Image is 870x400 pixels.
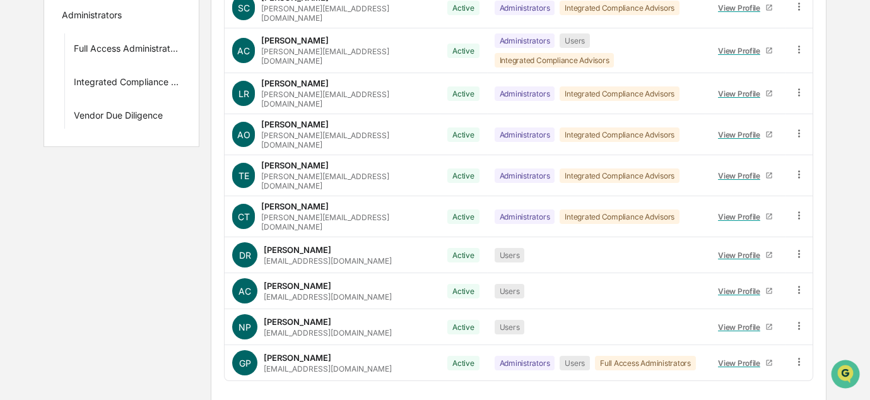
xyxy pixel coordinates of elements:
span: Data Lookup [25,182,79,195]
div: 🗄️ [91,160,102,170]
div: Active [447,209,479,224]
div: [EMAIL_ADDRESS][DOMAIN_NAME] [264,328,392,338]
div: Active [447,284,479,298]
div: Active [447,127,479,142]
div: Administrators [495,1,555,15]
div: View Profile [718,46,765,56]
div: Full Access Administrators [595,356,696,370]
div: [PERSON_NAME] [264,245,331,255]
div: [PERSON_NAME] [261,78,329,88]
div: View Profile [718,250,765,260]
div: Administrators [495,168,555,183]
div: Users [560,356,590,370]
div: Users [495,248,525,262]
a: Powered byPylon [89,213,153,223]
a: View Profile [712,207,778,226]
div: Active [447,86,479,101]
div: Integrated Compliance Advisors [74,76,181,91]
a: View Profile [712,125,778,144]
div: [PERSON_NAME][EMAIL_ADDRESS][DOMAIN_NAME] [261,90,432,109]
div: Active [447,356,479,370]
span: GP [239,358,251,368]
div: Administrators [495,209,555,224]
span: LR [238,88,249,99]
a: View Profile [712,317,778,337]
div: [EMAIL_ADDRESS][DOMAIN_NAME] [264,256,392,266]
div: 🖐️ [13,160,23,170]
div: 🔎 [13,184,23,194]
a: View Profile [712,84,778,103]
div: Active [447,1,479,15]
span: AC [238,286,251,297]
div: [PERSON_NAME][EMAIL_ADDRESS][DOMAIN_NAME] [261,4,432,23]
div: Integrated Compliance Advisors [560,1,679,15]
div: Active [447,44,479,58]
div: Administrators [495,33,555,48]
div: Active [447,320,479,334]
div: Integrated Compliance Advisors [560,127,679,142]
div: [PERSON_NAME] [261,119,329,129]
a: View Profile [712,41,778,61]
a: View Profile [712,281,778,301]
div: Users [495,320,525,334]
a: View Profile [712,245,778,265]
div: View Profile [718,286,765,296]
span: AC [237,45,250,56]
div: Active [447,168,479,183]
a: 🖐️Preclearance [8,153,86,176]
div: View Profile [718,130,765,139]
div: Vendor Due Diligence [74,110,163,125]
div: View Profile [718,322,765,332]
div: [PERSON_NAME][EMAIL_ADDRESS][DOMAIN_NAME] [261,47,432,66]
div: [PERSON_NAME][EMAIL_ADDRESS][DOMAIN_NAME] [261,213,432,232]
div: [PERSON_NAME][EMAIL_ADDRESS][DOMAIN_NAME] [261,172,432,191]
div: View Profile [718,89,765,98]
div: [PERSON_NAME] [264,317,331,327]
div: Integrated Compliance Advisors [560,209,679,224]
span: DR [239,250,251,261]
div: [PERSON_NAME] [261,160,329,170]
button: Start new chat [215,100,230,115]
img: 1746055101610-c473b297-6a78-478c-a979-82029cc54cd1 [13,96,35,119]
span: Attestations [104,158,156,171]
div: Administrators [495,86,555,101]
input: Clear [33,57,208,70]
span: SC [238,3,250,13]
a: 🗄️Attestations [86,153,162,176]
div: Active [447,248,479,262]
div: [PERSON_NAME] [261,201,329,211]
div: [PERSON_NAME] [264,281,331,291]
span: TE [238,170,249,181]
div: Administrators [495,356,555,370]
div: [PERSON_NAME][EMAIL_ADDRESS][DOMAIN_NAME] [261,131,432,150]
div: View Profile [718,358,765,368]
div: Users [560,33,590,48]
div: View Profile [718,212,765,221]
div: Administrators [495,127,555,142]
span: AO [237,129,250,140]
span: NP [238,322,251,332]
div: Integrated Compliance Advisors [560,168,679,183]
div: View Profile [718,3,765,13]
div: Integrated Compliance Advisors [495,53,614,68]
div: Administrators [62,9,122,25]
div: Users [495,284,525,298]
div: [PERSON_NAME] [264,353,331,363]
span: Pylon [126,213,153,223]
p: How can we help? [13,26,230,46]
span: CT [238,211,250,222]
div: Integrated Compliance Advisors [560,86,679,101]
div: We're available if you need us! [43,109,160,119]
a: 🔎Data Lookup [8,177,85,200]
a: View Profile [712,353,778,373]
span: Preclearance [25,158,81,171]
a: View Profile [712,166,778,185]
iframe: Open customer support [830,358,864,392]
div: Start new chat [43,96,207,109]
div: Full Access Administrators [74,43,181,58]
div: [PERSON_NAME] [261,35,329,45]
div: [EMAIL_ADDRESS][DOMAIN_NAME] [264,292,392,302]
div: [EMAIL_ADDRESS][DOMAIN_NAME] [264,364,392,374]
